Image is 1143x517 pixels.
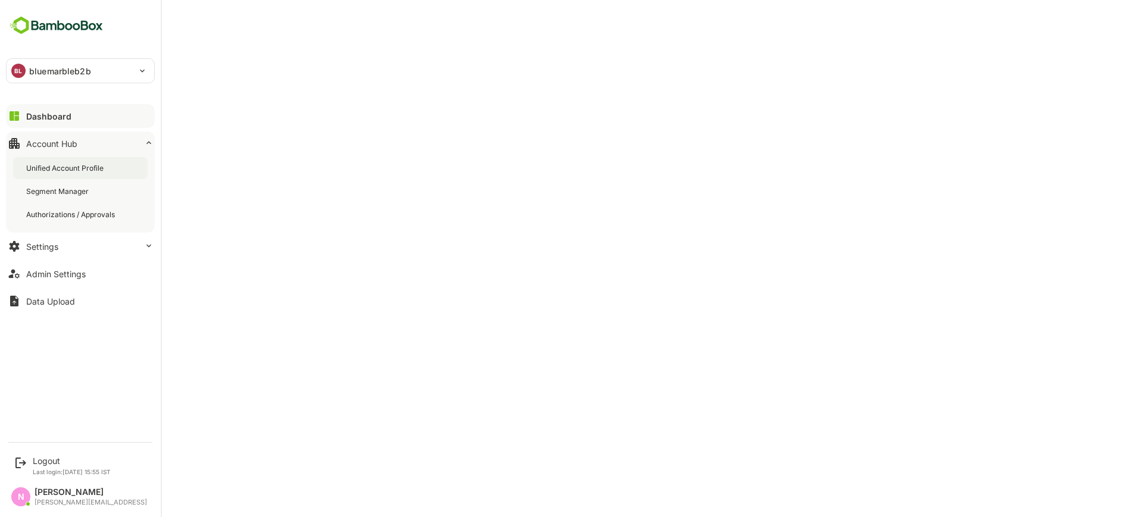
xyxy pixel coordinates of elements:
p: bluemarbleb2b [29,65,91,77]
button: Settings [6,234,155,258]
button: Admin Settings [6,262,155,286]
div: N [11,487,30,506]
div: Logout [33,456,111,466]
div: BL [11,64,26,78]
button: Data Upload [6,289,155,313]
div: Unified Account Profile [26,163,106,173]
div: BLbluemarbleb2b [7,59,154,83]
div: Authorizations / Approvals [26,209,117,220]
div: Settings [26,242,58,252]
p: Last login: [DATE] 15:55 IST [33,468,111,475]
button: Account Hub [6,131,155,155]
button: Dashboard [6,104,155,128]
div: [PERSON_NAME] [35,487,147,497]
img: BambooboxFullLogoMark.5f36c76dfaba33ec1ec1367b70bb1252.svg [6,14,107,37]
div: Account Hub [26,139,77,149]
div: Segment Manager [26,186,91,196]
div: Admin Settings [26,269,86,279]
div: Dashboard [26,111,71,121]
div: [PERSON_NAME][EMAIL_ADDRESS] [35,499,147,506]
div: Data Upload [26,296,75,306]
